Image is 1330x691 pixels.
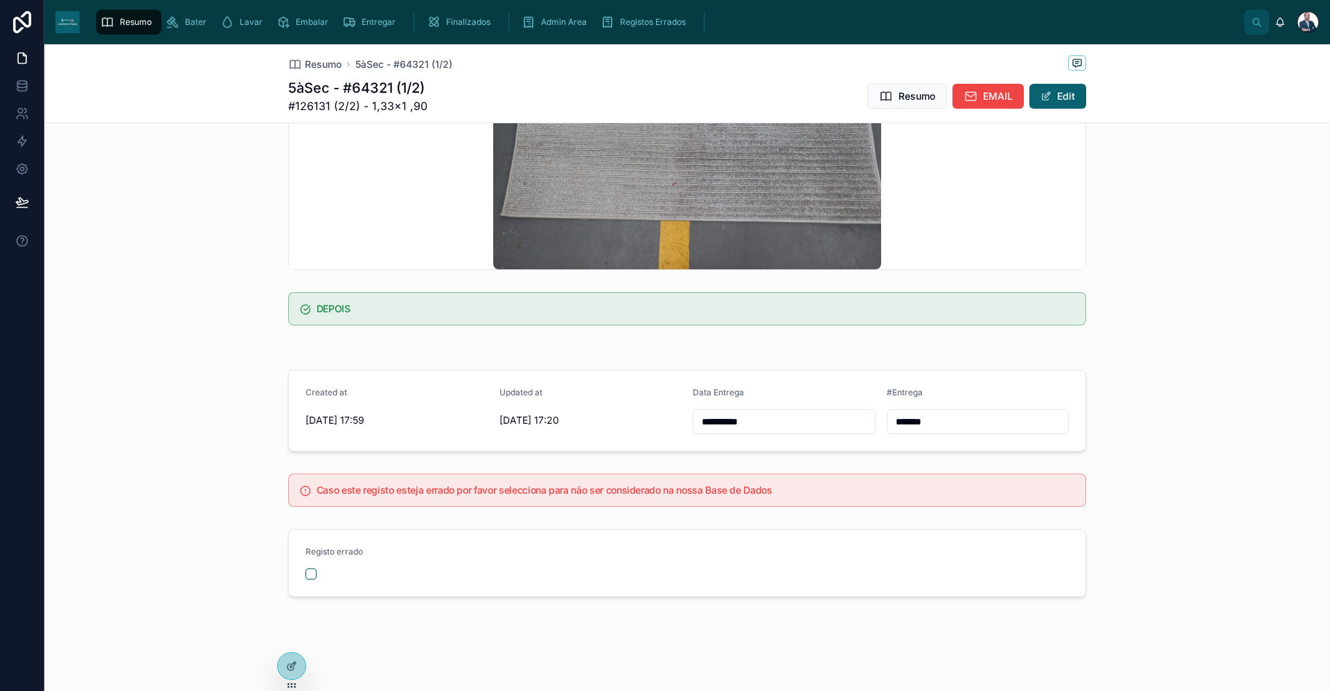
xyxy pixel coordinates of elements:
[355,57,452,71] a: 5àSec - #64321 (1/2)
[240,17,263,28] span: Lavar
[693,387,744,397] span: Data Entrega
[867,84,947,109] button: Resumo
[161,10,216,35] a: Bater
[620,17,686,28] span: Registos Errados
[305,57,342,71] span: Resumo
[446,17,490,28] span: Finalizados
[317,304,1074,314] h5: DEPOIS
[96,10,161,35] a: Resumo
[305,546,363,557] span: Registo errado
[272,10,338,35] a: Embalar
[338,10,405,35] a: Entregar
[499,387,542,397] span: Updated at
[517,10,596,35] a: Admin Area
[362,17,396,28] span: Entregar
[288,78,427,98] h1: 5àSec - #64321 (1/2)
[120,17,152,28] span: Resumo
[317,485,1074,495] h5: Caso este registo esteja errado por favor selecciona para não ser considerado na nossa Base de Dados
[541,17,587,28] span: Admin Area
[296,17,328,28] span: Embalar
[91,7,1244,37] div: scrollable content
[887,387,923,397] span: #Entrega
[499,413,682,427] span: [DATE] 17:20
[288,98,427,114] span: #126131 (2/2) - 1,33×1 ,90
[952,84,1024,109] button: EMAIL
[423,10,500,35] a: Finalizados
[216,10,272,35] a: Lavar
[185,17,206,28] span: Bater
[983,89,1013,103] span: EMAIL
[55,11,80,33] img: App logo
[288,57,342,71] a: Resumo
[596,10,695,35] a: Registos Errados
[305,413,488,427] span: [DATE] 17:59
[1029,84,1086,109] button: Edit
[898,89,935,103] span: Resumo
[305,387,347,397] span: Created at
